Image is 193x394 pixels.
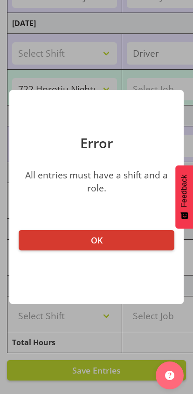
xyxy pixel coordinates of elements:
p: Error [19,137,174,150]
button: OK [19,230,174,250]
div: All entries must have a shift and a role. [23,169,170,196]
img: help-xxl-2.png [165,371,174,380]
span: Feedback [180,175,188,207]
button: Feedback - Show survey [175,165,193,229]
span: OK [91,235,103,246]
